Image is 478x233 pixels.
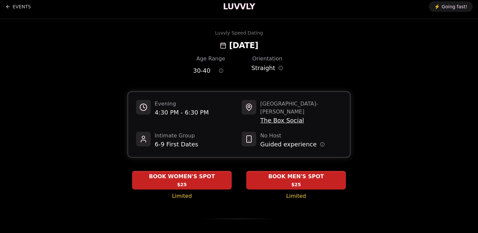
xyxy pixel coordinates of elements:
[250,55,285,63] div: Orientation
[132,171,232,190] button: BOOK WOMEN'S SPOT - Limited
[214,63,228,78] button: Age range information
[260,100,342,116] span: [GEOGRAPHIC_DATA] - [PERSON_NAME]
[155,140,198,149] span: 6-9 First Dates
[148,173,216,181] span: BOOK WOMEN'S SPOT
[434,3,440,10] span: ⚡️
[251,63,275,73] span: Straight
[260,116,342,125] span: The Box Social
[279,66,283,70] button: Orientation information
[193,66,210,75] span: 30 - 40
[229,40,258,51] h2: [DATE]
[172,192,192,200] span: Limited
[260,140,317,149] span: Guided experience
[215,30,263,36] div: Luvvly Speed Dating
[286,192,306,200] span: Limited
[267,173,325,181] span: BOOK MEN'S SPOT
[155,100,209,108] span: Evening
[246,171,346,190] button: BOOK MEN'S SPOT - Limited
[291,181,301,188] span: $25
[260,132,325,140] span: No Host
[193,55,228,63] div: Age Range
[320,142,325,147] button: Host information
[155,132,198,140] span: Intimate Group
[223,1,255,12] a: LUVVLY
[177,181,187,188] span: $25
[442,3,467,10] span: Going fast!
[155,108,209,117] span: 4:30 PM - 6:30 PM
